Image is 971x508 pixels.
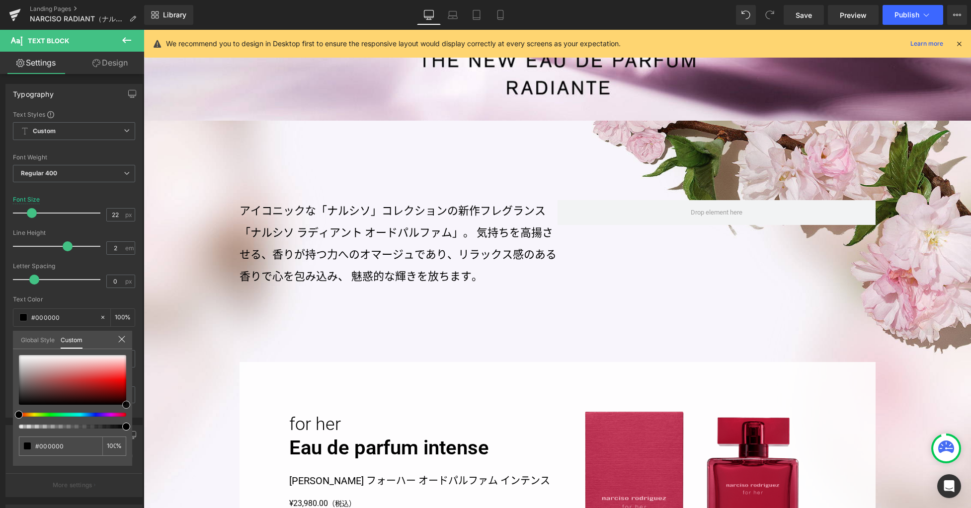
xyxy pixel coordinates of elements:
a: Tablet [465,5,488,25]
button: Redo [760,5,780,25]
span: Library [163,10,186,19]
div: % [102,436,126,456]
a: Design [74,52,146,74]
button: Undo [736,5,756,25]
p: We recommend you to design in Desktop first to ensure the responsive layout would display correct... [166,38,621,49]
a: Custom [61,331,82,349]
button: More [947,5,967,25]
div: Open Intercom Messenger [937,474,961,498]
a: Mobile [488,5,512,25]
span: NARCISO RADIANT（ナルシソ ラディアント）｜[PERSON_NAME] [30,15,125,23]
span: Publish [894,11,919,19]
a: Preview [828,5,879,25]
a: Landing Pages [30,5,144,13]
span: Preview [840,10,867,20]
button: Publish [883,5,943,25]
a: Desktop [417,5,441,25]
a: Laptop [441,5,465,25]
span: Text Block [28,37,69,45]
a: Global Style [21,331,55,348]
span: Save [796,10,812,20]
a: New Library [144,5,193,25]
input: Color [35,441,98,451]
a: Learn more [906,38,947,50]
